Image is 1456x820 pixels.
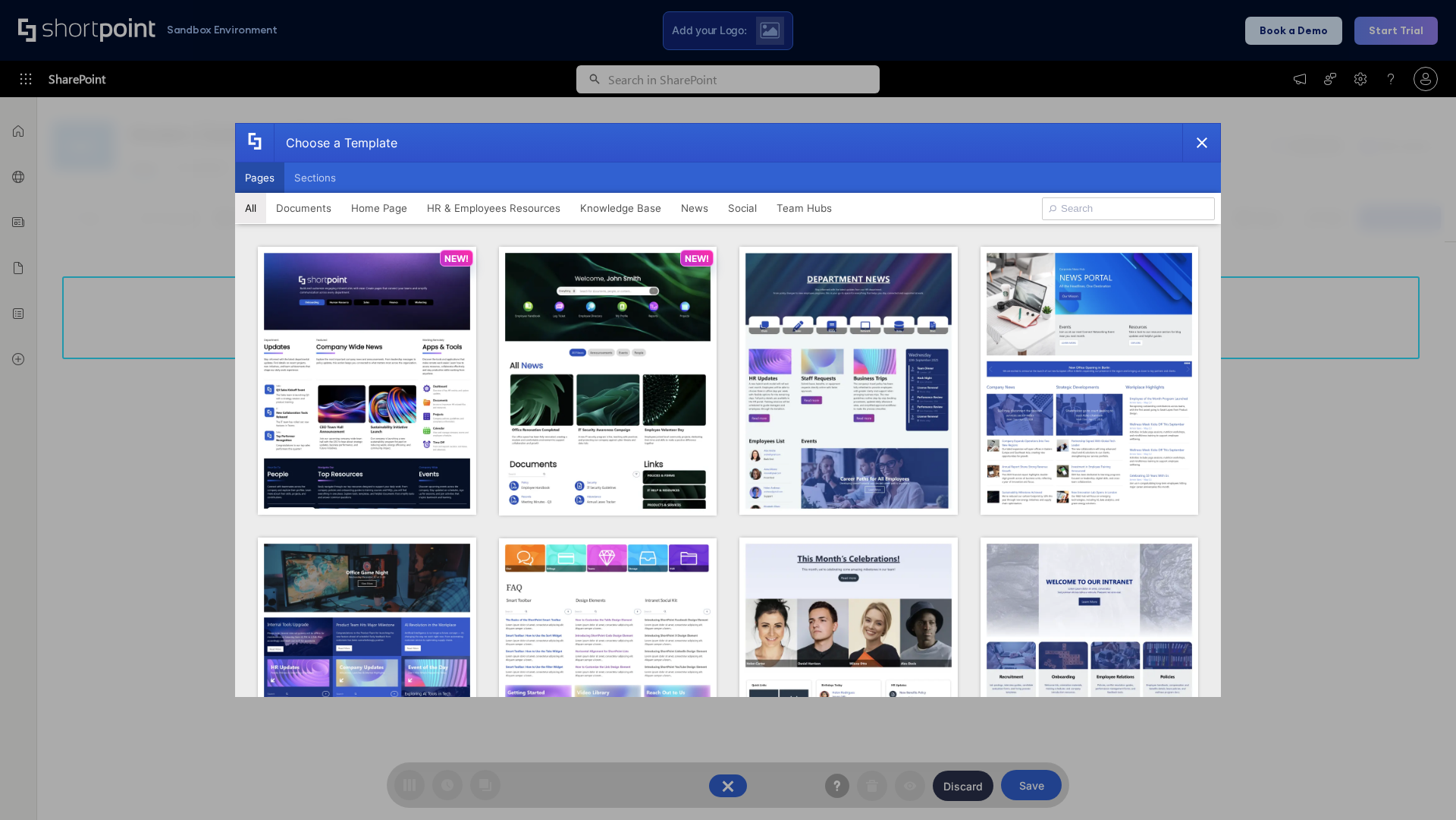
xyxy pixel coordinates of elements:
p: NEW! [444,253,469,264]
button: Documents [266,193,341,223]
button: HR & Employees Resources [417,193,570,223]
input: Search [1042,197,1215,220]
button: Social [718,193,767,223]
button: Home Page [341,193,417,223]
p: NEW! [685,253,709,264]
button: Pages [235,162,284,193]
button: All [235,193,266,223]
button: Team Hubs [767,193,842,223]
div: template selector [235,123,1221,697]
button: Sections [284,162,346,193]
button: Knowledge Base [570,193,671,223]
button: News [671,193,718,223]
iframe: Chat Widget [1380,747,1456,820]
div: Choose a Template [274,124,397,162]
